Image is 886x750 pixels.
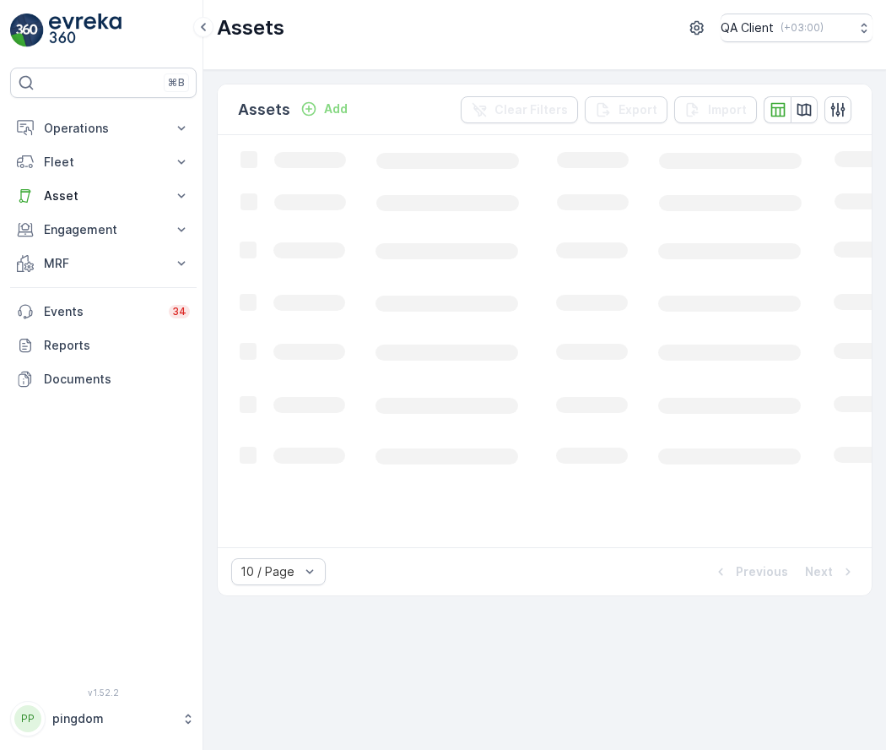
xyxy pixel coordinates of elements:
[52,710,173,727] p: pingdom
[585,96,667,123] button: Export
[708,101,747,118] p: Import
[10,362,197,396] a: Documents
[710,562,790,582] button: Previous
[44,303,159,320] p: Events
[44,154,163,171] p: Fleet
[14,705,41,732] div: PP
[461,96,578,123] button: Clear Filters
[10,145,197,179] button: Fleet
[10,295,197,329] a: Events34
[44,120,163,137] p: Operations
[781,21,824,35] p: ( +03:00 )
[805,563,833,580] p: Next
[168,76,185,90] p: ⌘B
[238,98,290,122] p: Assets
[721,14,872,42] button: QA Client(+03:00)
[324,101,348,117] p: Add
[10,701,197,736] button: PPpingdom
[49,14,122,47] img: logo_light-DOdMpM7g.png
[736,563,788,580] p: Previous
[10,329,197,362] a: Reports
[10,687,197,698] span: v 1.52.2
[44,371,190,388] p: Documents
[44,221,163,238] p: Engagement
[44,255,163,272] p: MRF
[44,337,190,354] p: Reports
[619,101,657,118] p: Export
[10,179,197,213] button: Asset
[217,14,284,41] p: Assets
[721,19,774,36] p: QA Client
[803,562,858,582] button: Next
[10,247,197,280] button: MRF
[172,305,186,318] p: 34
[44,187,163,204] p: Asset
[10,111,197,145] button: Operations
[10,14,44,47] img: logo
[494,101,568,118] p: Clear Filters
[10,213,197,247] button: Engagement
[294,99,354,119] button: Add
[674,96,757,123] button: Import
